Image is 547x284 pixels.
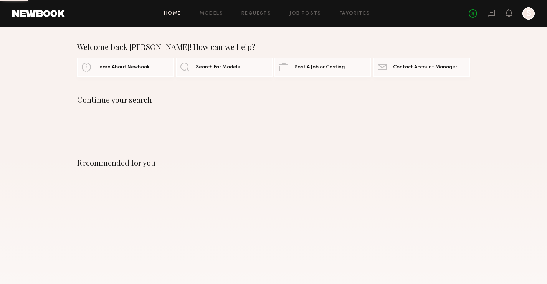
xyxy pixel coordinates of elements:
[274,58,371,77] a: Post A Job or Casting
[373,58,470,77] a: Contact Account Manager
[289,11,321,16] a: Job Posts
[164,11,181,16] a: Home
[241,11,271,16] a: Requests
[77,42,470,51] div: Welcome back [PERSON_NAME]! How can we help?
[294,65,345,70] span: Post A Job or Casting
[77,95,470,104] div: Continue your search
[196,65,240,70] span: Search For Models
[97,65,150,70] span: Learn About Newbook
[77,158,470,167] div: Recommended for you
[200,11,223,16] a: Models
[522,7,535,20] a: S
[77,58,174,77] a: Learn About Newbook
[393,65,457,70] span: Contact Account Manager
[340,11,370,16] a: Favorites
[176,58,273,77] a: Search For Models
